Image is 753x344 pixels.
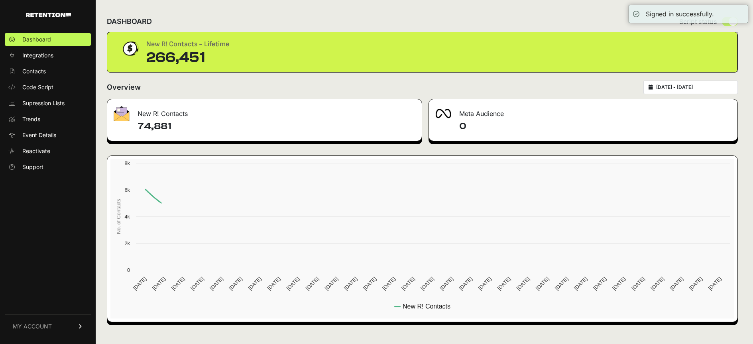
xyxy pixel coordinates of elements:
[419,276,435,291] text: [DATE]
[403,303,450,310] text: New R! Contacts
[496,276,512,291] text: [DATE]
[630,276,646,291] text: [DATE]
[22,115,40,123] span: Trends
[170,276,186,291] text: [DATE]
[114,106,130,121] img: fa-envelope-19ae18322b30453b285274b1b8af3d052b27d846a4fbe8435d1a52b978f639a2.png
[554,276,569,291] text: [DATE]
[132,276,147,291] text: [DATE]
[189,276,205,291] text: [DATE]
[22,83,53,91] span: Code Script
[459,120,731,133] h4: 0
[707,276,723,291] text: [DATE]
[592,276,608,291] text: [DATE]
[458,276,474,291] text: [DATE]
[305,276,320,291] text: [DATE]
[646,9,714,19] div: Signed in successfully.
[120,39,140,59] img: dollar-coin-05c43ed7efb7bc0c12610022525b4bbbb207c7efeef5aecc26f025e68dcafac9.png
[107,16,152,27] h2: DASHBOARD
[266,276,282,291] text: [DATE]
[247,276,262,291] text: [DATE]
[5,97,91,110] a: Supression Lists
[362,276,377,291] text: [DATE]
[688,276,704,291] text: [DATE]
[124,187,130,193] text: 6k
[515,276,531,291] text: [DATE]
[5,81,91,94] a: Code Script
[429,99,738,123] div: Meta Audience
[22,99,65,107] span: Supression Lists
[5,129,91,142] a: Event Details
[5,145,91,157] a: Reactivate
[138,120,415,133] h4: 74,881
[124,240,130,246] text: 2k
[324,276,339,291] text: [DATE]
[438,276,454,291] text: [DATE]
[5,113,91,126] a: Trends
[5,314,91,338] a: MY ACCOUNT
[146,50,229,66] div: 266,451
[22,51,53,59] span: Integrations
[22,35,51,43] span: Dashboard
[124,160,130,166] text: 8k
[669,276,684,291] text: [DATE]
[228,276,243,291] text: [DATE]
[611,276,627,291] text: [DATE]
[151,276,167,291] text: [DATE]
[5,33,91,46] a: Dashboard
[535,276,550,291] text: [DATE]
[573,276,588,291] text: [DATE]
[22,147,50,155] span: Reactivate
[107,99,422,123] div: New R! Contacts
[343,276,358,291] text: [DATE]
[400,276,416,291] text: [DATE]
[208,276,224,291] text: [DATE]
[650,276,665,291] text: [DATE]
[124,214,130,220] text: 4k
[26,13,71,17] img: Retention.com
[22,131,56,139] span: Event Details
[285,276,301,291] text: [DATE]
[22,163,43,171] span: Support
[5,161,91,173] a: Support
[435,109,451,118] img: fa-meta-2f981b61bb99beabf952f7030308934f19ce035c18b003e963880cc3fabeebb7.png
[127,267,130,273] text: 0
[22,67,46,75] span: Contacts
[116,199,122,234] text: No. of Contacts
[146,39,229,50] div: New R! Contacts - Lifetime
[107,82,141,93] h2: Overview
[381,276,397,291] text: [DATE]
[5,49,91,62] a: Integrations
[5,65,91,78] a: Contacts
[13,322,52,330] span: MY ACCOUNT
[477,276,493,291] text: [DATE]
